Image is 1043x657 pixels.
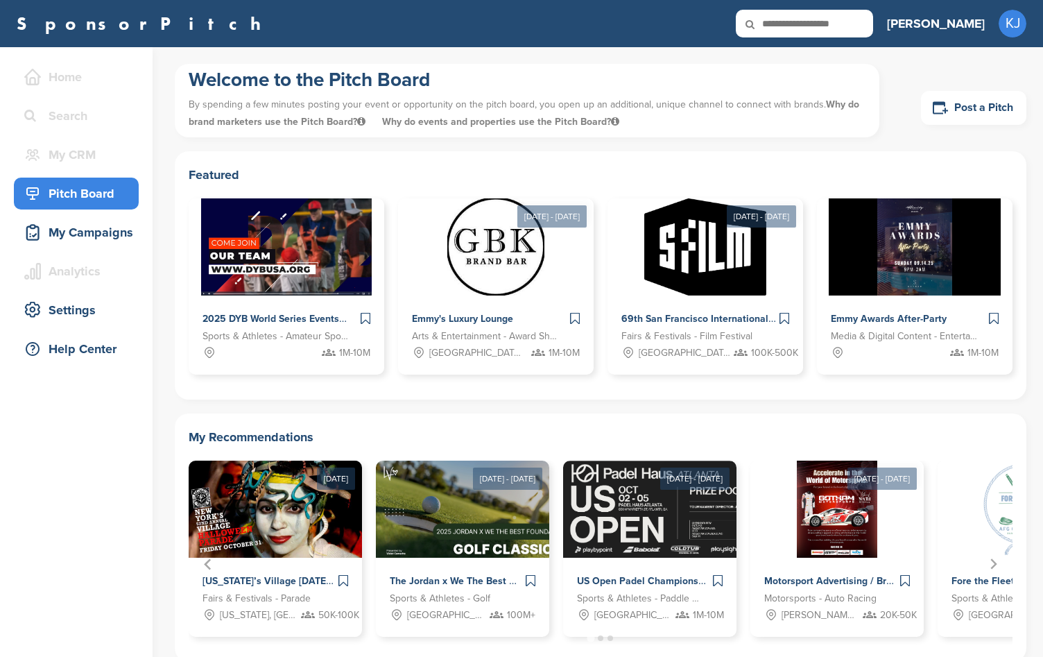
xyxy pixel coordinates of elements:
h2: My Recommendations [189,427,1012,447]
span: Emmy's Luxury Lounge [412,313,513,325]
span: [PERSON_NAME][GEOGRAPHIC_DATA][PERSON_NAME], [GEOGRAPHIC_DATA], [GEOGRAPHIC_DATA], [GEOGRAPHIC_DA... [782,608,859,623]
div: My Campaigns [21,220,139,245]
h1: Welcome to the Pitch Board [189,67,865,92]
span: US Open Padel Championships at [GEOGRAPHIC_DATA] [577,575,831,587]
a: SponsorPitch [17,15,270,33]
span: Fairs & Festivals - Film Festival [621,329,752,344]
a: Pitch Board [14,178,139,210]
span: 20K-50K [880,608,917,623]
span: [US_STATE], [GEOGRAPHIC_DATA] [220,608,298,623]
h2: Featured [189,165,1012,185]
span: Emmy Awards After-Party [831,313,947,325]
img: Sponsorpitch & [201,198,372,296]
span: 1M-10M [967,345,999,361]
button: Go to page 2 [598,635,603,641]
a: [DATE] - [DATE] Sponsorpitch & Emmy's Luxury Lounge Arts & Entertainment - Award Show [GEOGRAPHIC... [398,176,594,375]
div: Search [21,103,139,128]
div: 1 of 12 [189,461,362,637]
a: My Campaigns [14,216,139,248]
span: Media & Digital Content - Entertainment [831,329,978,344]
span: [GEOGRAPHIC_DATA], [GEOGRAPHIC_DATA] [429,345,521,361]
span: 1M-10M [693,608,724,623]
span: 50K-100K [318,608,359,623]
a: Settings [14,294,139,326]
div: 2 of 12 [376,461,549,637]
a: [DATE] - [DATE] Sponsorpitch & Motorsport Advertising / Branding Opportunity Motorsports - Auto R... [750,438,924,637]
div: 3 of 12 [563,461,736,637]
span: KJ [999,10,1026,37]
a: Search [14,100,139,132]
div: Pitch Board [21,181,139,206]
img: Sponsorpitch & [563,461,926,558]
div: 4 of 12 [750,461,924,637]
button: Go to last slide [198,554,218,574]
a: My CRM [14,139,139,171]
a: Sponsorpitch & 2025 DYB World Series Events Sports & Athletes - Amateur Sports Leagues 1M-10M [189,198,384,375]
div: [DATE] - [DATE] [847,468,917,490]
a: [DATE] Sponsorpitch & [US_STATE]’s Village [DATE] Parade - 2025 Fairs & Festivals - Parade [US_ST... [189,438,362,637]
h3: [PERSON_NAME] [887,14,985,33]
a: [PERSON_NAME] [887,8,985,39]
a: Help Center [14,333,139,365]
a: [DATE] - [DATE] Sponsorpitch & US Open Padel Championships at [GEOGRAPHIC_DATA] Sports & Athletes... [563,438,736,637]
div: Settings [21,298,139,323]
span: Motorsports - Auto Racing [764,591,877,606]
img: Sponsorpitch & [829,198,1001,296]
span: Arts & Entertainment - Award Show [412,329,559,344]
button: Go to page 1 [587,635,594,642]
div: Help Center [21,336,139,361]
span: [GEOGRAPHIC_DATA], [GEOGRAPHIC_DATA] [594,608,672,623]
span: Why do events and properties use the Pitch Board? [382,116,619,128]
a: Home [14,61,139,93]
span: [GEOGRAPHIC_DATA], [GEOGRAPHIC_DATA] [639,345,730,361]
a: Sponsorpitch & Emmy Awards After-Party Media & Digital Content - Entertainment 1M-10M [817,198,1012,375]
span: The Jordan x We The Best Golf Classic 2025 – Where Sports, Music & Philanthropy Collide [390,575,796,587]
a: Analytics [14,255,139,287]
img: Sponsorpitch & [447,198,544,296]
div: [DATE] - [DATE] [660,468,730,490]
span: 69th San Francisco International Film Festival [621,313,829,325]
button: Go to page 3 [607,635,613,641]
span: 2025 DYB World Series Events [202,313,339,325]
img: Sponsorpitch & [189,461,362,558]
div: Home [21,65,139,89]
p: By spending a few minutes posting your event or opportunity on the pitch board, you open up an ad... [189,92,865,134]
img: Sponsorpitch & [797,461,877,558]
img: Sponsorpitch & [376,461,569,558]
span: Motorsport Advertising / Branding Opportunity [764,575,973,587]
img: Sponsorpitch & [644,198,766,296]
span: Sports & Athletes - Paddle & racket sports [577,591,702,606]
a: [DATE] - [DATE] Sponsorpitch & 69th San Francisco International Film Festival Fairs & Festivals -... [607,176,803,375]
div: [DATE] [317,468,355,490]
span: 100M+ [507,608,535,623]
span: 1M-10M [549,345,580,361]
ul: Select a slide to show [189,633,1012,644]
span: 100K-500K [751,345,798,361]
a: Post a Pitch [921,91,1026,125]
div: My CRM [21,142,139,167]
div: Analytics [21,259,139,284]
span: [US_STATE]’s Village [DATE] Parade - 2025 [202,575,395,587]
div: [DATE] - [DATE] [473,468,542,490]
a: [DATE] - [DATE] Sponsorpitch & The Jordan x We The Best Golf Classic 2025 – Where Sports, Music &... [376,438,549,637]
div: [DATE] - [DATE] [517,205,587,228]
span: Sports & Athletes - Golf [390,591,490,606]
span: 1M-10M [339,345,370,361]
span: [GEOGRAPHIC_DATA], [GEOGRAPHIC_DATA] [407,608,485,623]
span: Sports & Athletes - Amateur Sports Leagues [202,329,350,344]
span: Fairs & Festivals - Parade [202,591,311,606]
div: [DATE] - [DATE] [727,205,796,228]
button: Next slide [983,554,1003,574]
